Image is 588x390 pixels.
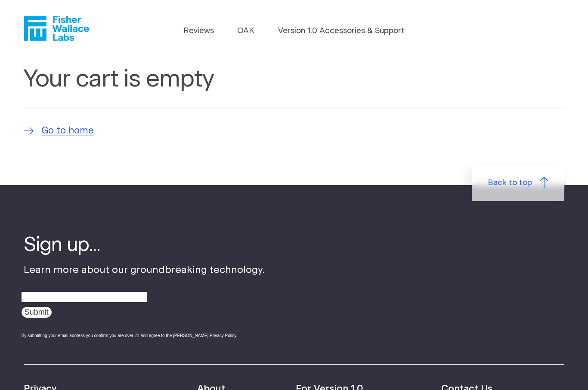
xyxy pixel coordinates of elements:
a: Go to home [24,124,94,138]
input: Submit [22,307,52,318]
span: Go to home [41,124,94,138]
div: Learn more about our groundbreaking technology. [24,232,265,347]
h1: Your cart is empty [24,65,565,108]
a: Fisher Wallace [24,16,89,41]
a: Back to top [472,165,565,201]
a: OAK [237,25,254,37]
div: By submitting your email address you confirm you are over 21 and agree to the [PERSON_NAME] Priva... [22,332,265,339]
span: Back to top [488,177,532,189]
a: Version 1.0 Accessories & Support [278,25,405,37]
a: Reviews [183,25,214,37]
h4: Sign up... [24,232,265,259]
